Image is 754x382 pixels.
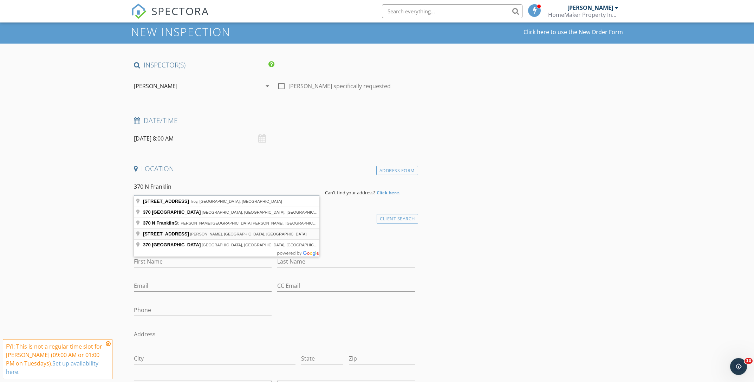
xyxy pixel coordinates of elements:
a: Click here to use the New Order Form [524,29,623,35]
span: [GEOGRAPHIC_DATA], [GEOGRAPHIC_DATA], [GEOGRAPHIC_DATA] [202,210,327,214]
div: Address Form [376,166,418,175]
h4: Date/Time [134,116,415,125]
h4: INSPECTOR(S) [134,60,274,70]
h1: New Inspection [131,26,287,38]
span: 370 [143,209,151,215]
span: [STREET_ADDRESS] [143,199,189,204]
span: Can't find your address? [325,189,376,196]
iframe: Intercom live chat [730,358,747,375]
span: [PERSON_NAME], [GEOGRAPHIC_DATA], [GEOGRAPHIC_DATA] [190,232,307,236]
div: Client Search [377,214,418,224]
a: SPECTORA [131,9,209,24]
span: 370 N Franklin [143,220,174,226]
div: FYI: This is not a regular time slot for [PERSON_NAME] (09:00 AM or 01:00 PM on Tuesdays). [6,342,104,376]
span: [GEOGRAPHIC_DATA], [GEOGRAPHIC_DATA], [GEOGRAPHIC_DATA] [202,243,327,247]
a: Set up availability here. [6,360,98,376]
h4: Location [134,164,415,173]
div: HomeMaker Property Inspections [548,11,618,18]
strong: Click here. [377,189,401,196]
input: Search everything... [382,4,522,18]
span: [PERSON_NAME][GEOGRAPHIC_DATA][PERSON_NAME], [GEOGRAPHIC_DATA], [GEOGRAPHIC_DATA] [180,221,368,225]
input: Address Search [134,178,319,195]
span: 370 [143,242,151,247]
div: [PERSON_NAME] [134,83,177,89]
span: [STREET_ADDRESS] [143,231,189,237]
span: 10 [745,358,753,364]
span: Troy, [GEOGRAPHIC_DATA], [GEOGRAPHIC_DATA] [190,199,282,203]
img: The Best Home Inspection Software - Spectora [131,4,147,19]
span: St [143,220,180,226]
div: [PERSON_NAME] [567,4,613,11]
span: [GEOGRAPHIC_DATA] [152,242,201,247]
input: Select date [134,130,272,147]
i: arrow_drop_down [263,82,272,90]
span: [GEOGRAPHIC_DATA] [152,209,201,215]
span: SPECTORA [151,4,209,18]
label: [PERSON_NAME] specifically requested [288,83,391,90]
